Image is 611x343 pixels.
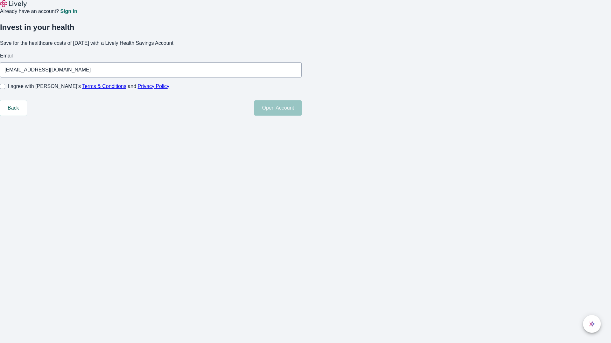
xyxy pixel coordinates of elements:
button: chat [583,315,601,333]
a: Sign in [60,9,77,14]
a: Privacy Policy [138,84,170,89]
svg: Lively AI Assistant [589,321,595,327]
a: Terms & Conditions [82,84,126,89]
span: I agree with [PERSON_NAME]’s and [8,83,169,90]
